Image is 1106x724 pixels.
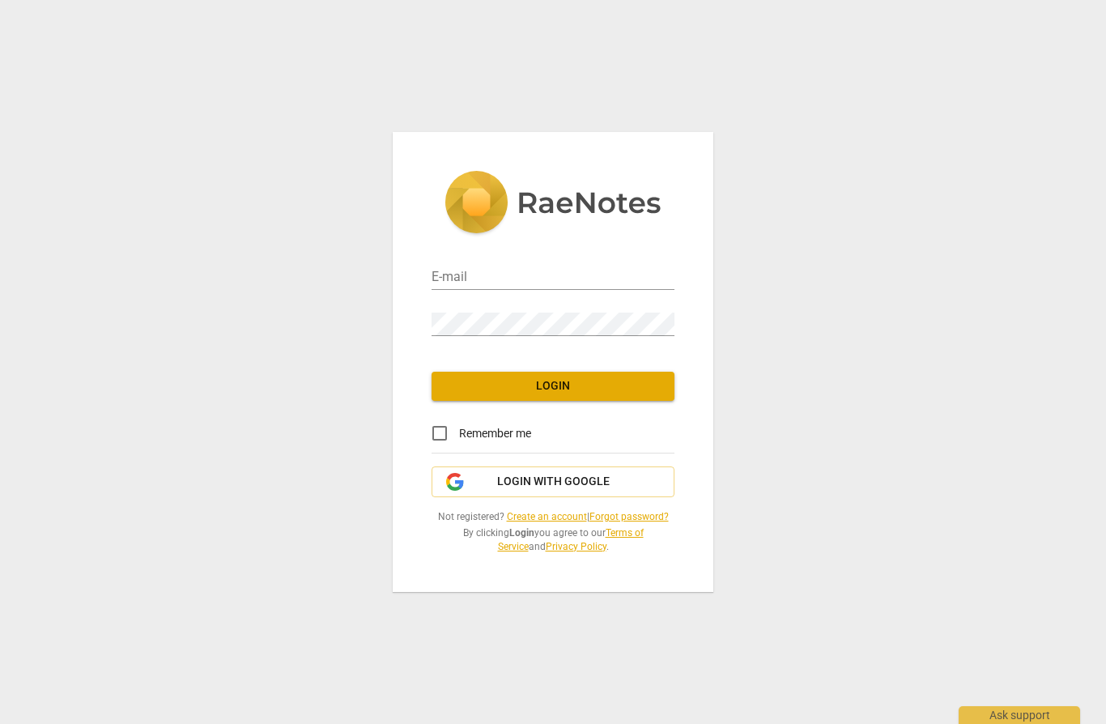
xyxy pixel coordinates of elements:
[959,706,1080,724] div: Ask support
[445,171,661,237] img: 5ac2273c67554f335776073100b6d88f.svg
[432,526,674,553] span: By clicking you agree to our and .
[589,511,669,522] a: Forgot password?
[459,425,531,442] span: Remember me
[432,372,674,401] button: Login
[432,466,674,497] button: Login with Google
[509,527,534,539] b: Login
[498,527,644,552] a: Terms of Service
[445,378,661,394] span: Login
[497,474,610,490] span: Login with Google
[432,510,674,524] span: Not registered? |
[507,511,587,522] a: Create an account
[546,541,606,552] a: Privacy Policy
